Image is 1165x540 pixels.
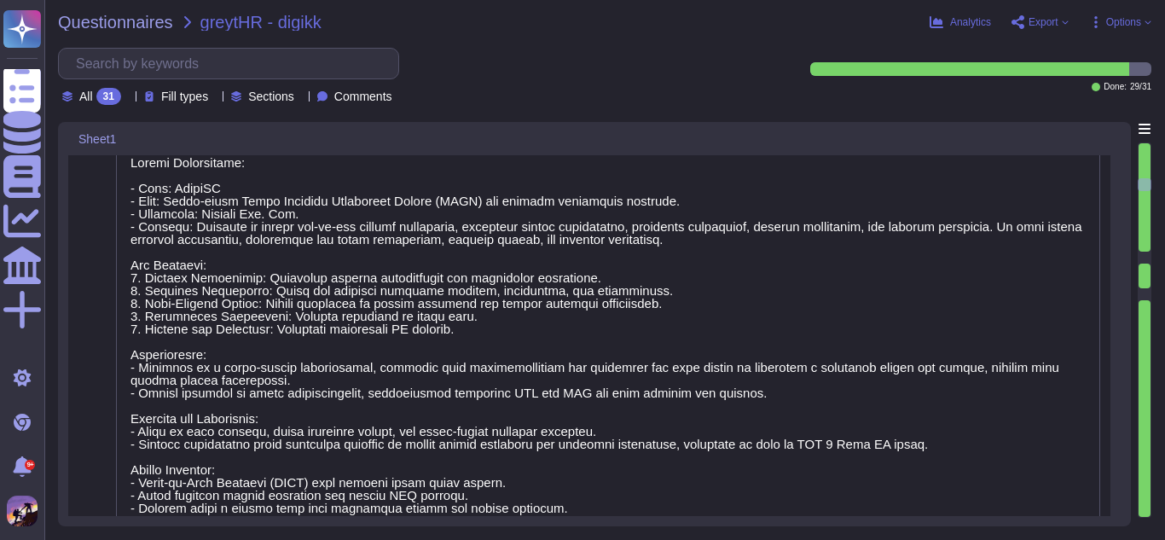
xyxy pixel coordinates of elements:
[3,492,49,530] button: user
[1104,83,1127,91] span: Done:
[79,90,93,102] span: All
[334,90,392,102] span: Comments
[200,14,322,31] span: greytHR - digikk
[78,133,116,145] span: Sheet1
[1130,83,1151,91] span: 29 / 31
[161,90,208,102] span: Fill types
[248,90,294,102] span: Sections
[950,17,991,27] span: Analytics
[7,496,38,526] img: user
[930,15,991,29] button: Analytics
[25,460,35,470] div: 9+
[67,49,398,78] input: Search by keywords
[1106,17,1141,27] span: Options
[96,88,121,105] div: 31
[58,14,173,31] span: Questionnaires
[1029,17,1058,27] span: Export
